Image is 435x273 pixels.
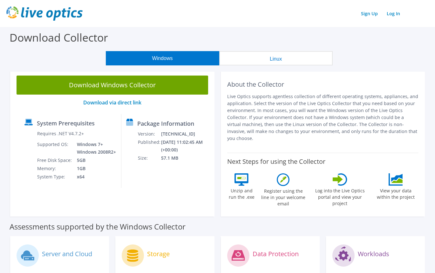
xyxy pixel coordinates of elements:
td: Free Disk Space: [37,156,72,164]
label: View your data within the project [373,186,418,200]
img: live_optics_svg.svg [6,6,83,21]
button: Linux [219,51,333,65]
label: Workloads [358,251,389,257]
td: 5GB [72,156,116,164]
label: Storage [147,251,170,257]
label: Package Information [137,120,194,127]
td: Published: [138,138,161,154]
label: Data Protection [253,251,299,257]
h2: About the Collector [227,81,419,88]
td: [DATE] 11:02:45 AM (+00:00) [161,138,211,154]
td: 1GB [72,164,116,173]
label: Log into the Live Optics portal and view your project [310,186,370,207]
td: 57.1 MB [161,154,211,162]
td: System Type: [37,173,72,181]
label: Download Collector [10,30,108,45]
td: [TECHNICAL_ID] [161,130,211,138]
td: x64 [72,173,116,181]
label: Next Steps for using the Collector [227,158,325,165]
label: Requires .NET V4.7.2+ [37,130,84,137]
td: Size: [138,154,161,162]
a: Log In [384,9,403,18]
td: Memory: [37,164,72,173]
a: Sign Up [358,9,381,18]
label: Assessments supported by the Windows Collector [10,223,186,230]
label: Unzip and run the .exe [227,186,256,200]
a: Download Windows Collector [17,76,208,95]
label: System Prerequisites [37,120,95,126]
label: Register using the line in your welcome email [260,186,307,207]
td: Supported OS: [37,140,72,156]
button: Windows [106,51,219,65]
a: Download via direct link [83,99,141,106]
td: Windows 7+ Windows 2008R2+ [72,140,116,156]
label: Server and Cloud [42,251,92,257]
td: Version: [138,130,161,138]
p: Live Optics supports agentless collection of different operating systems, appliances, and applica... [227,93,419,142]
